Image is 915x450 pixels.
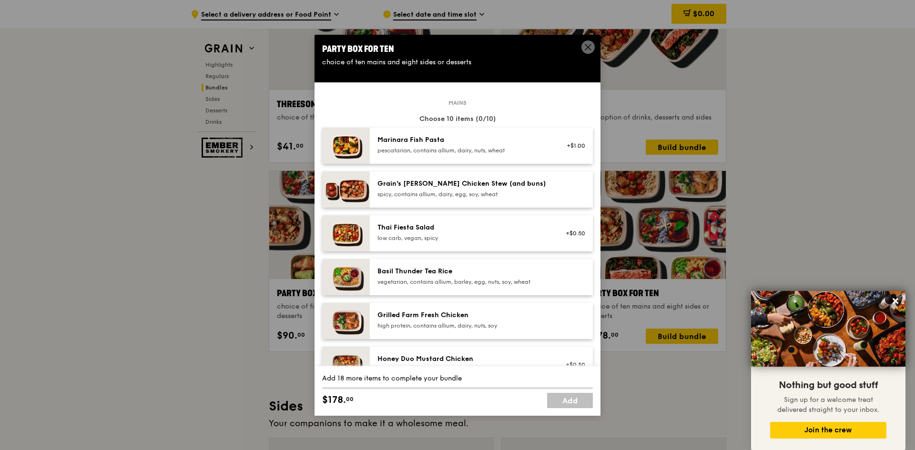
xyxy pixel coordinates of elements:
[322,374,593,383] div: Add 18 more items to complete your bundle
[377,322,549,330] div: high protein, contains allium, dairy, nuts, soy
[322,259,370,295] img: daily_normal_HORZ-Basil-Thunder-Tea-Rice.jpg
[888,293,903,309] button: Close
[322,42,593,56] div: Party Box for Ten
[377,223,549,232] div: Thai Fiesta Salad
[322,58,593,67] div: choice of ten mains and eight sides or desserts
[560,361,585,369] div: +$0.50
[377,190,549,198] div: spicy, contains allium, dairy, egg, soy, wheat
[322,128,370,164] img: daily_normal_Marinara_Fish_Pasta__Horizontal_.jpg
[322,215,370,251] img: daily_normal_Thai_Fiesta_Salad__Horizontal_.jpg
[779,380,878,391] span: Nothing but good stuff
[377,147,549,154] div: pescatarian, contains allium, dairy, nuts, wheat
[377,310,549,320] div: Grilled Farm Fresh Chicken
[377,179,549,189] div: Grain's [PERSON_NAME] Chicken Stew (and buns)
[346,395,354,403] span: 00
[770,422,886,439] button: Join the crew
[322,303,370,339] img: daily_normal_HORZ-Grilled-Farm-Fresh-Chicken.jpg
[377,366,549,373] div: high protein, contains allium, soy, wheat
[560,142,585,150] div: +$1.00
[322,347,370,383] img: daily_normal_Honey_Duo_Mustard_Chicken__Horizontal_.jpg
[777,396,879,414] span: Sign up for a welcome treat delivered straight to your inbox.
[322,393,346,407] span: $178.
[322,114,593,124] div: Choose 10 items (0/10)
[377,278,549,286] div: vegetarian, contains allium, barley, egg, nuts, soy, wheat
[560,230,585,237] div: +$0.50
[547,393,593,408] a: Add
[445,99,470,107] span: Mains
[751,291,905,367] img: DSC07876-Edit02-Large.jpeg
[322,171,370,208] img: daily_normal_Grains-Curry-Chicken-Stew-HORZ.jpg
[377,354,549,364] div: Honey Duo Mustard Chicken
[377,234,549,242] div: low carb, vegan, spicy
[377,135,549,145] div: Marinara Fish Pasta
[377,267,549,276] div: Basil Thunder Tea Rice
